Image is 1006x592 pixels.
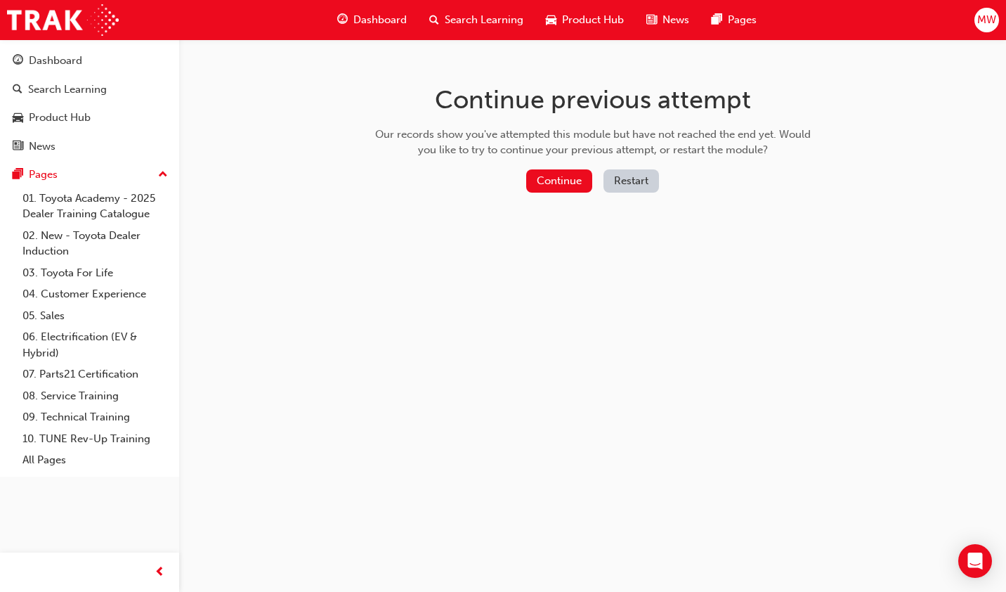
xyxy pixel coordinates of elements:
a: 01. Toyota Academy - 2025 Dealer Training Catalogue [17,188,174,225]
button: Restart [603,169,659,193]
div: News [29,139,55,155]
span: pages-icon [13,169,23,181]
a: 10. TUNE Rev-Up Training [17,428,174,450]
div: Product Hub [29,110,91,126]
a: Dashboard [6,48,174,74]
img: Trak [7,4,119,36]
a: 08. Service Training [17,385,174,407]
span: MW [977,12,996,28]
button: Pages [6,162,174,188]
a: 06. Electrification (EV & Hybrid) [17,326,174,363]
button: MW [974,8,999,32]
a: 03. Toyota For Life [17,262,174,284]
a: 05. Sales [17,305,174,327]
span: up-icon [158,166,168,184]
a: search-iconSearch Learning [418,6,535,34]
span: news-icon [646,11,657,29]
span: news-icon [13,141,23,153]
a: All Pages [17,449,174,471]
span: Product Hub [562,12,624,28]
span: Pages [728,12,757,28]
button: Continue [526,169,592,193]
a: car-iconProduct Hub [535,6,635,34]
span: prev-icon [155,564,165,581]
span: search-icon [429,11,439,29]
a: 04. Customer Experience [17,283,174,305]
button: DashboardSearch LearningProduct HubNews [6,45,174,162]
div: Open Intercom Messenger [958,544,992,578]
span: search-icon [13,84,22,96]
div: Pages [29,167,58,183]
span: guage-icon [13,55,23,67]
a: guage-iconDashboard [326,6,418,34]
a: 07. Parts21 Certification [17,363,174,385]
span: car-icon [546,11,556,29]
span: guage-icon [337,11,348,29]
span: News [662,12,689,28]
a: Product Hub [6,105,174,131]
a: 09. Technical Training [17,406,174,428]
span: Search Learning [445,12,523,28]
a: News [6,134,174,160]
div: Dashboard [29,53,82,69]
a: news-iconNews [635,6,700,34]
a: Search Learning [6,77,174,103]
span: car-icon [13,112,23,124]
a: 02. New - Toyota Dealer Induction [17,225,174,262]
div: Our records show you've attempted this module but have not reached the end yet. Would you like to... [370,127,816,158]
span: Dashboard [353,12,407,28]
h1: Continue previous attempt [370,84,816,115]
div: Search Learning [28,82,107,98]
span: pages-icon [712,11,722,29]
a: pages-iconPages [700,6,768,34]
